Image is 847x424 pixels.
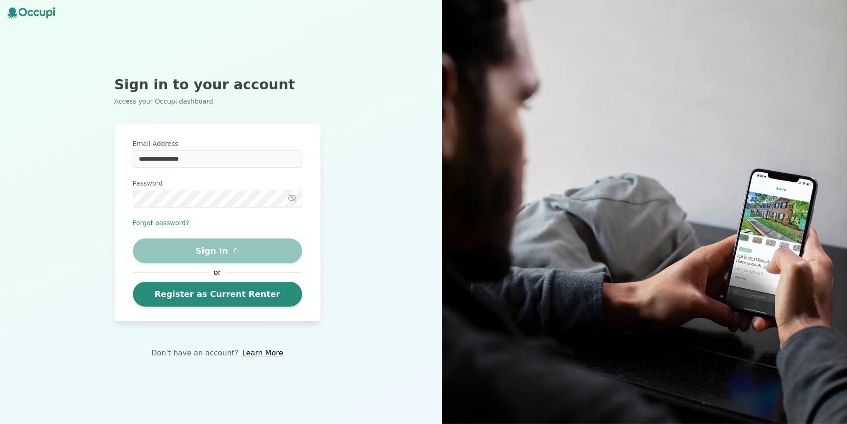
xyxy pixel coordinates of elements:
[209,267,226,278] span: or
[151,348,239,359] p: Don't have an account?
[114,76,320,93] h2: Sign in to your account
[242,348,283,359] a: Learn More
[114,97,320,106] p: Access your Occupi dashboard
[133,282,302,307] a: Register as Current Renter
[133,179,302,188] label: Password
[133,139,302,148] label: Email Address
[133,218,189,227] button: Forgot password?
